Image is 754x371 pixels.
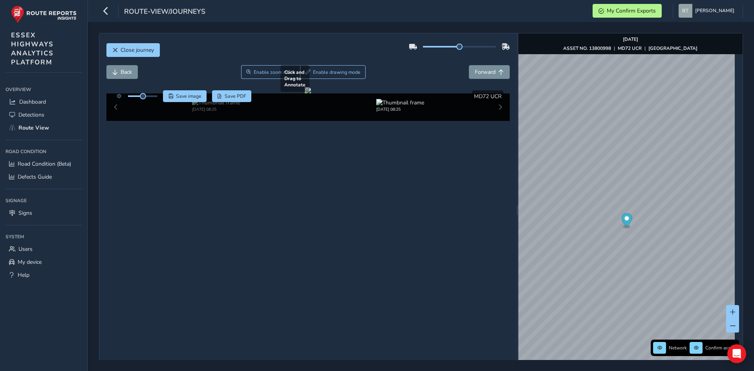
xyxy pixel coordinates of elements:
[5,146,82,157] div: Road Condition
[623,36,638,42] strong: [DATE]
[18,209,32,217] span: Signs
[469,65,510,79] button: Forward
[124,7,205,18] span: route-view/journeys
[475,68,496,76] span: Forward
[241,65,300,79] button: Zoom
[593,4,662,18] button: My Confirm Exports
[679,4,692,18] img: diamond-layout
[376,99,424,106] img: Thumbnail frame
[621,213,632,229] div: Map marker
[192,99,240,106] img: Thumbnail frame
[5,84,82,95] div: Overview
[18,111,44,119] span: Detections
[5,231,82,243] div: System
[5,170,82,183] a: Defects Guide
[18,160,71,168] span: Road Condition (Beta)
[5,207,82,219] a: Signs
[563,45,611,51] strong: ASSET NO. 13800998
[18,271,29,279] span: Help
[176,93,201,99] span: Save image
[11,31,54,67] span: ESSEX HIGHWAYS ANALYTICS PLATFORM
[106,43,160,57] button: Close journey
[705,345,737,351] span: Confirm assets
[121,68,132,76] span: Back
[5,195,82,207] div: Signage
[5,157,82,170] a: Road Condition (Beta)
[18,173,52,181] span: Defects Guide
[18,245,33,253] span: Users
[254,69,295,75] span: Enable zoom mode
[474,93,501,100] span: MD72 UCR
[212,90,252,102] button: PDF
[300,65,366,79] button: Draw
[163,90,207,102] button: Save
[5,121,82,134] a: Route View
[121,46,154,54] span: Close journey
[106,65,138,79] button: Back
[5,243,82,256] a: Users
[695,4,734,18] span: [PERSON_NAME]
[669,345,687,351] span: Network
[679,4,737,18] button: [PERSON_NAME]
[225,93,246,99] span: Save PDF
[5,256,82,269] a: My device
[5,95,82,108] a: Dashboard
[313,69,361,75] span: Enable drawing mode
[18,258,42,266] span: My device
[5,108,82,121] a: Detections
[648,45,697,51] strong: [GEOGRAPHIC_DATA]
[18,124,49,132] span: Route View
[19,98,46,106] span: Dashboard
[192,106,240,112] div: [DATE] 08:25
[5,269,82,281] a: Help
[727,344,746,363] div: Open Intercom Messenger
[376,106,424,112] div: [DATE] 08:25
[618,45,642,51] strong: MD72 UCR
[11,5,77,23] img: rr logo
[563,45,697,51] div: | |
[607,7,656,15] span: My Confirm Exports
